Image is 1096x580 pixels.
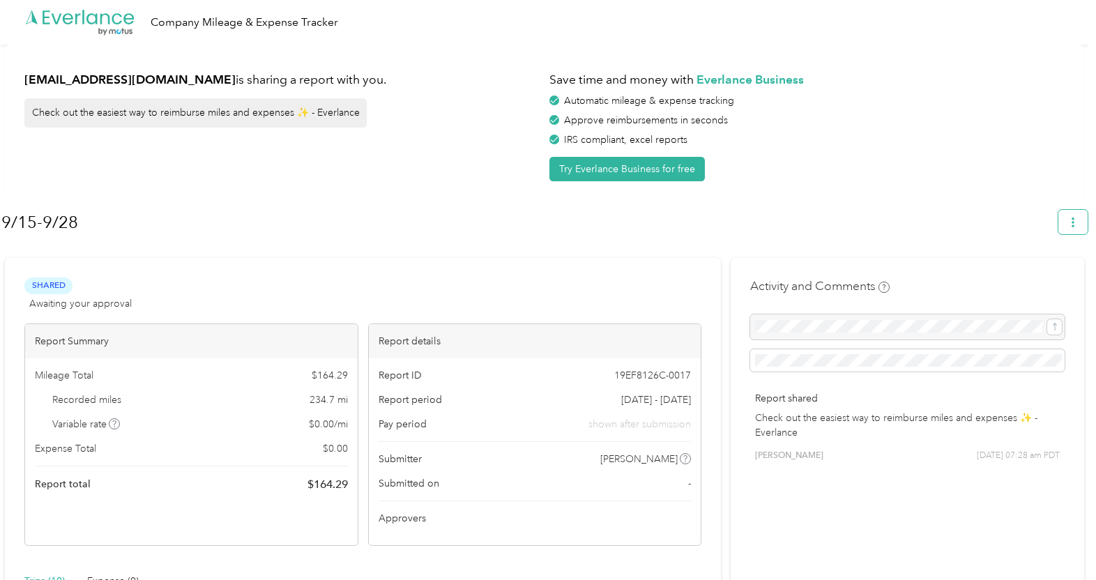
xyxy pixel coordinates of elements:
span: Submitted on [379,476,439,491]
div: Report Summary [25,324,358,358]
span: Report total [35,477,91,491]
span: Shared [24,277,73,293]
span: Approvers [379,511,426,526]
span: Recorded miles [52,392,121,407]
span: $ 0.00 / mi [309,417,348,432]
span: Report period [379,392,442,407]
span: 234.7 mi [310,392,348,407]
span: Pay period [379,417,427,432]
span: $ 0.00 [323,441,348,456]
span: Automatic mileage & expense tracking [564,95,734,107]
div: Check out the easiest way to reimburse miles and expenses ✨ - Everlance [24,98,367,128]
div: Report details [369,324,701,358]
strong: [EMAIL_ADDRESS][DOMAIN_NAME] [24,72,236,86]
span: IRS compliant, excel reports [564,134,687,146]
span: Report ID [379,368,422,383]
button: Try Everlance Business for free [549,157,705,181]
h1: is sharing a report with you. [24,71,540,89]
span: - [688,476,691,491]
span: Variable rate [52,417,121,432]
h1: Save time and money with [549,71,1065,89]
strong: Everlance Business [697,72,804,86]
span: Submitter [379,452,422,466]
p: Report shared [755,391,1060,406]
span: Mileage Total [35,368,93,383]
span: [PERSON_NAME] [755,450,823,462]
div: Company Mileage & Expense Tracker [151,14,338,31]
span: [DATE] - [DATE] [621,392,691,407]
span: $ 164.29 [307,476,348,493]
span: Expense Total [35,441,96,456]
span: $ 164.29 [312,368,348,383]
span: Awaiting your approval [29,296,132,311]
span: Approve reimbursements in seconds [564,114,728,126]
span: shown after submission [588,417,691,432]
h1: 9/15-9/28 [1,206,1049,239]
span: [PERSON_NAME] [600,452,678,466]
h4: Activity and Comments [750,277,890,295]
p: Check out the easiest way to reimburse miles and expenses ✨ - Everlance [755,411,1060,440]
span: [DATE] 07:28 am PDT [977,450,1060,462]
span: 19EF8126C-0017 [614,368,691,383]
